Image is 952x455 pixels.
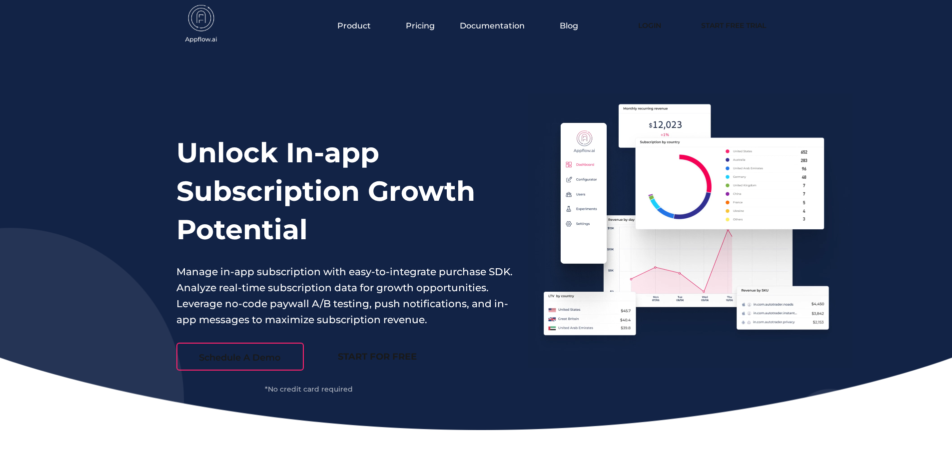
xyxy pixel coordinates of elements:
[406,21,435,30] a: Pricing
[560,21,578,30] a: Blog
[691,14,776,36] a: Start Free Trial
[460,21,535,30] button: Documentation
[176,5,226,45] img: appflow.ai-logo
[314,343,441,371] a: START FOR FREE
[176,133,513,249] h1: Unlock In-app Subscription Growth Potential
[176,264,513,328] p: Manage in-app subscription with easy-to-integrate purchase SDK. Analyze real-time subscription da...
[337,21,381,30] button: Product
[623,14,676,36] a: Login
[176,386,441,393] div: *No credit card required
[176,343,304,371] a: Schedule A Demo
[460,21,525,30] span: Documentation
[337,21,371,30] span: Product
